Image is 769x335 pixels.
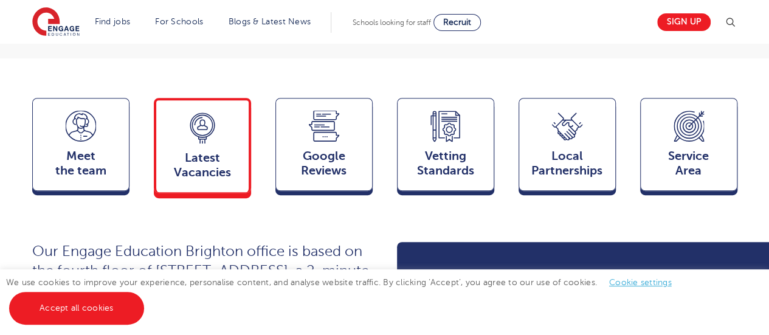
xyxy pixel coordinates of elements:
[353,18,431,27] span: Schools looking for staff
[6,278,684,313] span: We use cookies to improve your experience, personalise content, and analyse website traffic. By c...
[39,149,123,178] span: Meet the team
[640,98,737,196] a: ServiceArea
[32,7,80,38] img: Engage Education
[443,18,471,27] span: Recruit
[397,98,494,196] a: VettingStandards
[229,17,311,26] a: Blogs & Latest News
[155,17,203,26] a: For Schools
[519,98,616,196] a: Local Partnerships
[154,98,251,198] a: LatestVacancies
[95,17,131,26] a: Find jobs
[657,13,711,31] a: Sign up
[647,149,731,178] span: Service Area
[9,292,144,325] a: Accept all cookies
[275,98,373,196] a: GoogleReviews
[282,149,366,178] span: Google Reviews
[609,278,672,287] a: Cookie settings
[433,14,481,31] a: Recruit
[162,151,243,180] span: Latest Vacancies
[404,149,488,178] span: Vetting Standards
[525,149,609,178] span: Local Partnerships
[32,98,129,196] a: Meetthe team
